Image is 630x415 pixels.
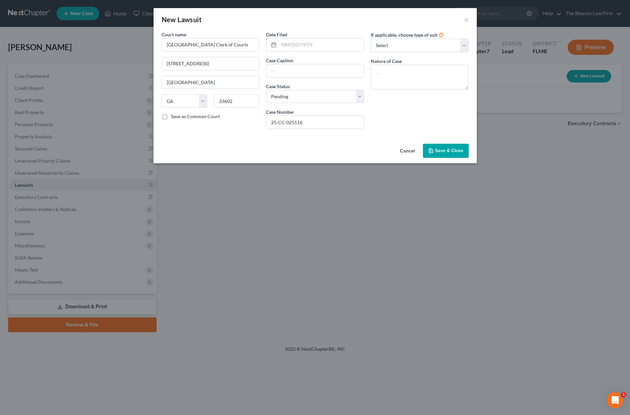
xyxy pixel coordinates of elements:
label: Case Number [266,108,294,115]
input: Enter address... [162,57,259,70]
button: Cancel [395,144,420,158]
input: -- [266,64,364,77]
input: Enter city... [162,76,259,89]
span: New [162,15,176,24]
label: Nature of Case [371,58,402,65]
span: 1 [621,392,626,397]
label: Case Caption [266,57,293,64]
input: Enter zip... [214,94,259,108]
input: MM/DD/YYYY [279,38,364,51]
iframe: Intercom live chat [607,392,623,408]
label: If applicable, choose type of suit [371,31,437,38]
button: × [464,15,469,24]
label: Date Filed [266,31,287,38]
span: Case Status [266,83,290,89]
span: Court name [162,32,186,37]
input: Search court by name... [162,38,260,51]
input: # [266,116,364,129]
span: Save & Close [435,148,463,153]
label: Save as Common Court [171,113,220,120]
span: Lawsuit [177,15,202,24]
button: Save & Close [423,144,469,158]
